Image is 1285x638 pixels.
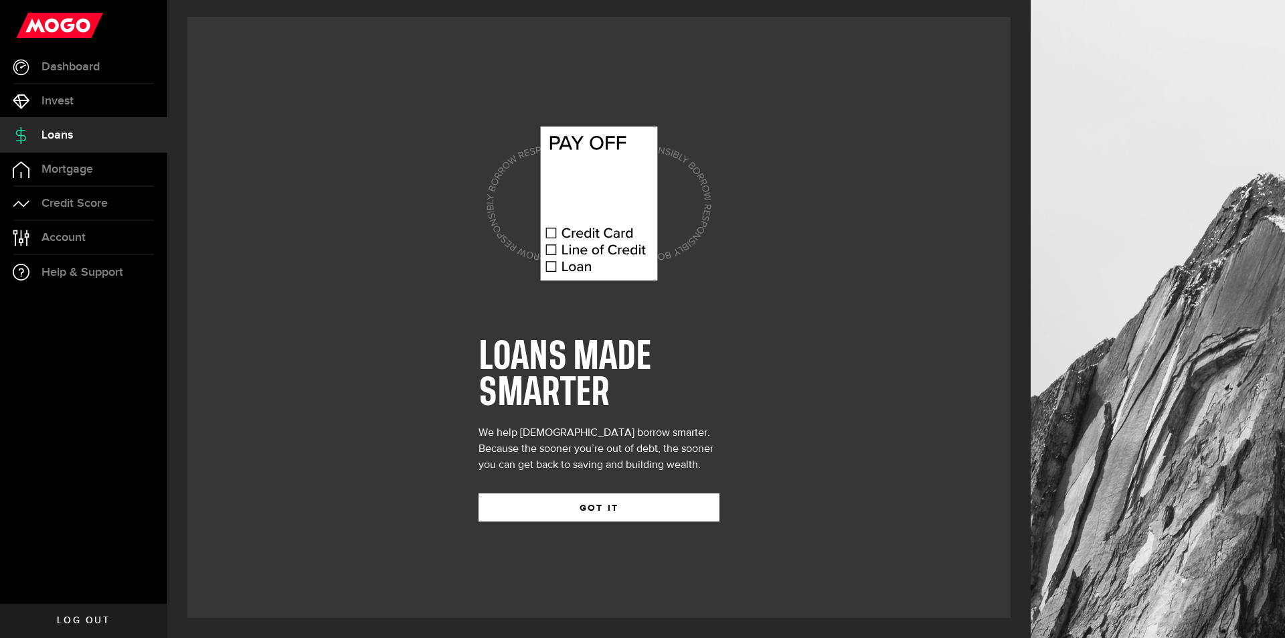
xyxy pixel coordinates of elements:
span: Account [41,232,86,244]
span: Dashboard [41,61,100,73]
button: GOT IT [479,493,719,522]
span: Invest [41,95,74,107]
span: Credit Score [41,197,108,210]
div: We help [DEMOGRAPHIC_DATA] borrow smarter. Because the sooner you’re out of debt, the sooner you ... [479,425,719,473]
span: Mortgage [41,163,93,175]
span: Help & Support [41,266,123,278]
h1: LOANS MADE SMARTER [479,339,719,412]
span: Log out [57,616,110,625]
span: Loans [41,129,73,141]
